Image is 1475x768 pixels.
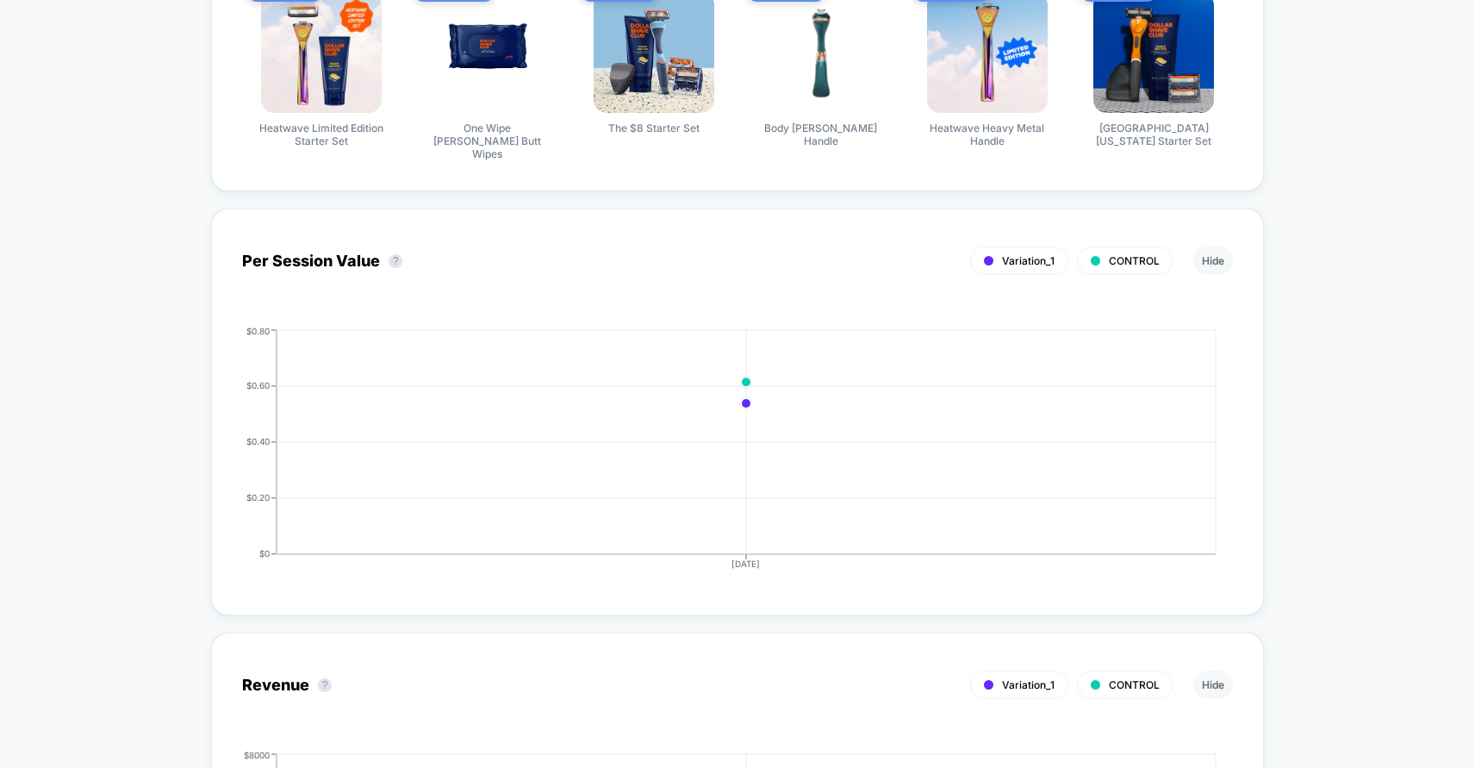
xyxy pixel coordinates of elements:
[756,122,886,147] span: Body [PERSON_NAME] Handle
[259,548,270,559] tspan: $0
[1002,678,1055,691] span: Variation_1
[1193,247,1233,275] button: Hide
[389,254,402,268] button: ?
[1109,678,1160,691] span: CONTROL
[423,122,552,160] span: One Wipe [PERSON_NAME] Butt Wipes
[246,436,270,446] tspan: $0.40
[244,749,270,759] tspan: $8000
[1002,254,1055,267] span: Variation_1
[246,380,270,390] tspan: $0.60
[318,678,332,692] button: ?
[225,326,1216,584] div: PER_SESSION_VALUE
[1089,122,1218,147] span: [GEOGRAPHIC_DATA][US_STATE] Starter Set
[246,492,270,503] tspan: $0.20
[1193,671,1233,699] button: Hide
[257,122,386,147] span: Heatwave Limited Edition Starter Set
[246,325,270,335] tspan: $0.80
[732,559,761,569] tspan: [DATE]
[1109,254,1160,267] span: CONTROL
[608,122,700,134] span: The $8 Starter Set
[923,122,1052,147] span: Heatwave Heavy Metal Handle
